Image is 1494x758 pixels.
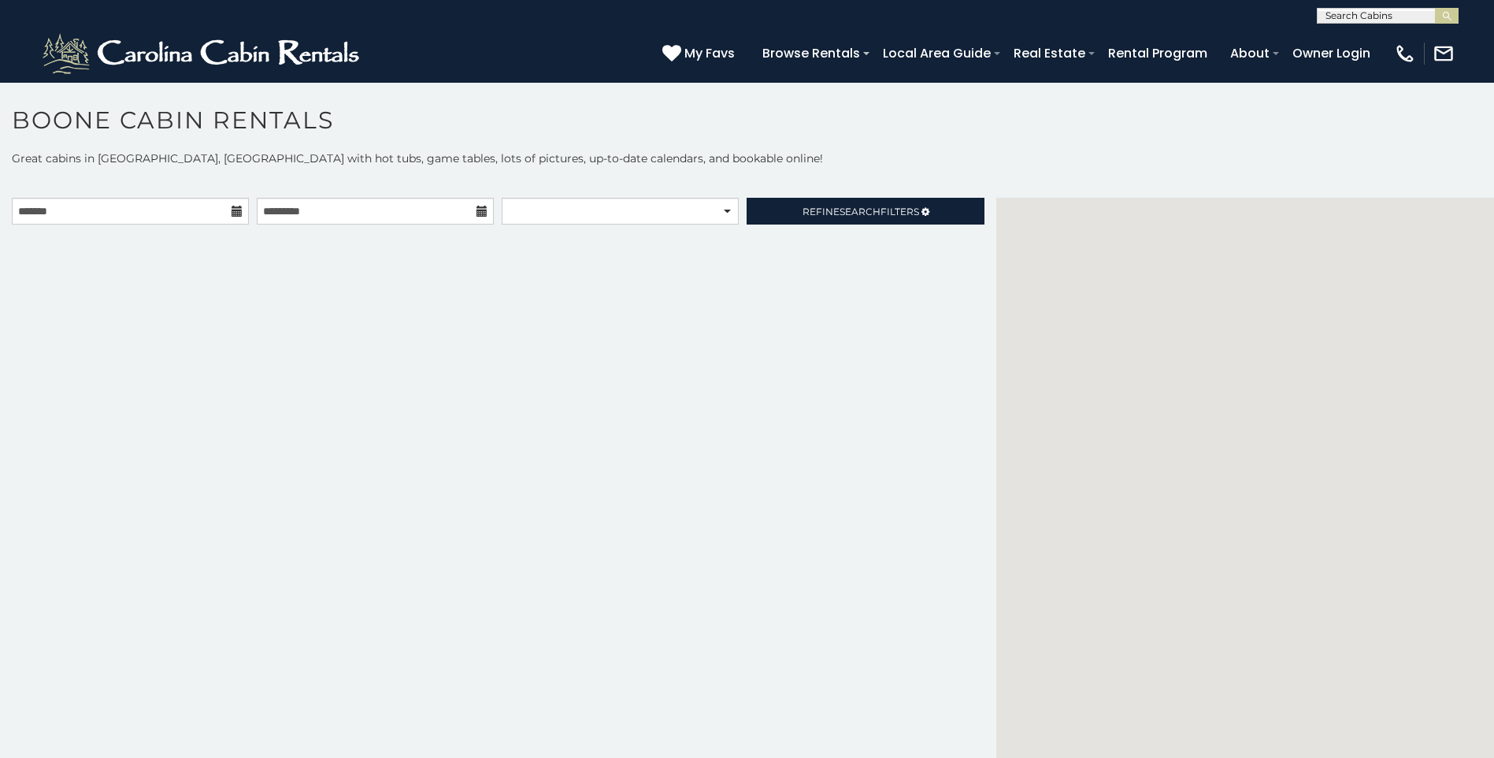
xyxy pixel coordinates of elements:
[747,198,984,225] a: RefineSearchFilters
[1100,39,1215,67] a: Rental Program
[840,206,880,217] span: Search
[662,43,739,64] a: My Favs
[875,39,999,67] a: Local Area Guide
[39,30,366,77] img: White-1-2.png
[1433,43,1455,65] img: mail-regular-white.png
[803,206,919,217] span: Refine Filters
[754,39,868,67] a: Browse Rentals
[684,43,735,63] span: My Favs
[1006,39,1093,67] a: Real Estate
[1285,39,1378,67] a: Owner Login
[1222,39,1277,67] a: About
[1394,43,1416,65] img: phone-regular-white.png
